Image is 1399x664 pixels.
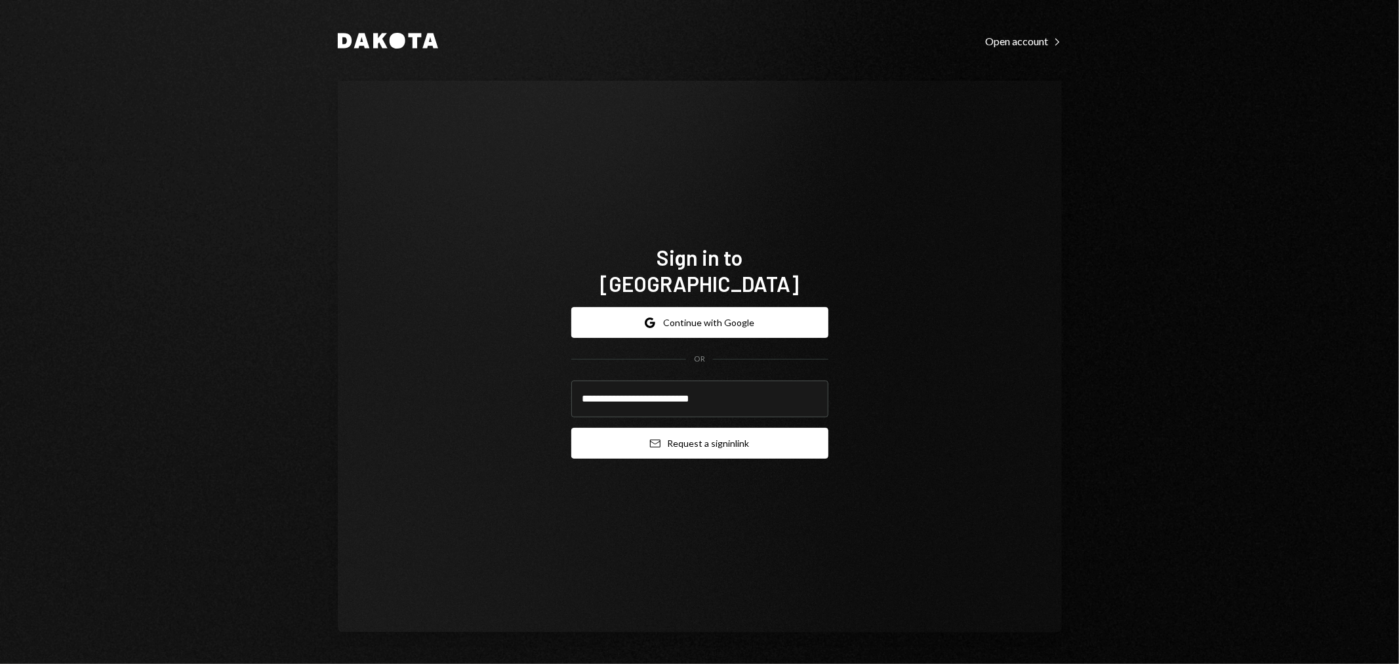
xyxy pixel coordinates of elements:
button: Continue with Google [571,307,828,338]
div: Open account [986,35,1062,48]
a: Open account [986,33,1062,48]
h1: Sign in to [GEOGRAPHIC_DATA] [571,244,828,297]
div: OR [694,354,705,365]
button: Request a signinlink [571,428,828,459]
